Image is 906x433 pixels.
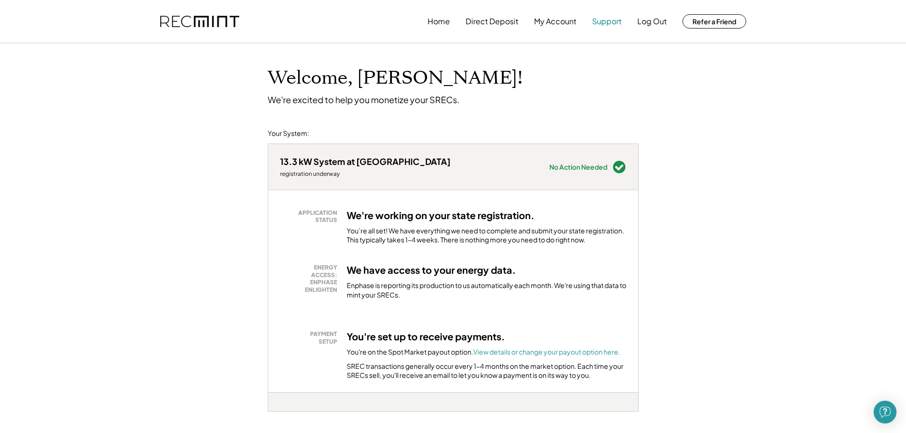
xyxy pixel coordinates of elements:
div: registration underway [280,170,450,178]
div: ENERGY ACCESS: ENPHASE ENLIGHTEN [285,264,337,293]
button: My Account [534,12,576,31]
div: Your System: [268,129,309,138]
a: View details or change your payout option here. [473,347,620,356]
button: Support [592,12,622,31]
button: Direct Deposit [466,12,518,31]
div: No Action Needed [549,164,607,170]
h1: Welcome, [PERSON_NAME]! [268,67,523,89]
div: You're on the Spot Market payout option. [347,347,620,357]
div: Open Intercom Messenger [874,401,896,423]
div: Enphase is reporting its production to us automatically each month. We're using that data to mint... [347,281,626,299]
div: tpi78w2g - PA Tier I [268,412,293,415]
div: SREC transactions generally occur every 1-4 months on the market option. Each time your SRECs sel... [347,362,626,380]
h3: You're set up to receive payments. [347,330,505,343]
div: We're excited to help you monetize your SRECs. [268,94,459,105]
div: 13.3 kW System at [GEOGRAPHIC_DATA] [280,156,450,167]
button: Refer a Friend [682,14,746,29]
div: PAYMENT SETUP [285,330,337,345]
h3: We're working on your state registration. [347,209,535,221]
button: Home [428,12,450,31]
img: recmint-logotype%403x.png [160,16,239,28]
h3: We have access to your energy data. [347,264,516,276]
div: APPLICATION STATUS [285,209,337,224]
button: Log Out [637,12,667,31]
div: You’re all set! We have everything we need to complete and submit your state registration. This t... [347,226,626,245]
